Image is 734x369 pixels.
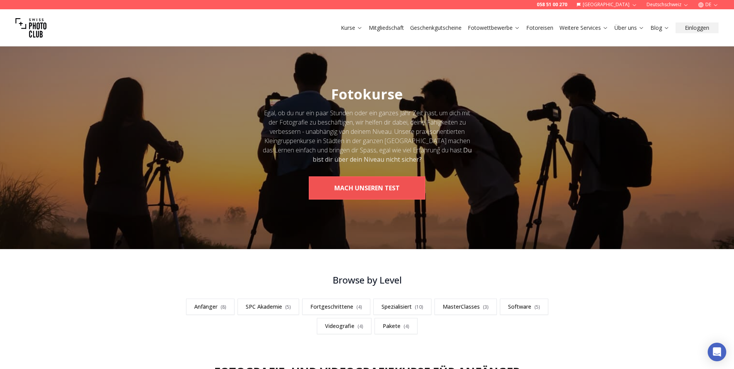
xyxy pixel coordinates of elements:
[175,274,559,286] h3: Browse by Level
[309,176,425,200] button: MACH UNSEREN TEST
[534,304,540,310] span: ( 5 )
[500,299,548,315] a: Software(5)
[302,299,370,315] a: Fortgeschrittene(4)
[559,24,608,32] a: Weitere Services
[523,22,556,33] button: Fotoreisen
[331,85,403,104] span: Fotokurse
[369,24,404,32] a: Mitgliedschaft
[317,318,371,334] a: Videografie(4)
[676,22,719,33] button: Einloggen
[526,24,553,32] a: Fotoreisen
[15,12,46,43] img: Swiss photo club
[358,323,363,330] span: ( 4 )
[404,323,409,330] span: ( 4 )
[410,24,462,32] a: Geschenkgutscheine
[373,299,431,315] a: Spezialisiert(10)
[468,24,520,32] a: Fotowettbewerbe
[186,299,234,315] a: Anfänger(8)
[338,22,366,33] button: Kurse
[647,22,672,33] button: Blog
[375,318,417,334] a: Pakete(4)
[650,24,669,32] a: Blog
[285,304,291,310] span: ( 5 )
[708,343,726,361] div: Open Intercom Messenger
[407,22,465,33] button: Geschenkgutscheine
[262,108,472,164] div: Egal, ob du nur ein paar Stunden oder ein ganzes Jahr Zeit hast, um dich mit der Fotografie zu be...
[483,304,489,310] span: ( 3 )
[366,22,407,33] button: Mitgliedschaft
[415,304,423,310] span: ( 10 )
[435,299,497,315] a: MasterClasses(3)
[221,304,226,310] span: ( 8 )
[356,304,362,310] span: ( 4 )
[341,24,363,32] a: Kurse
[556,22,611,33] button: Weitere Services
[465,22,523,33] button: Fotowettbewerbe
[614,24,644,32] a: Über uns
[238,299,299,315] a: SPC Akademie(5)
[611,22,647,33] button: Über uns
[537,2,567,8] a: 058 51 00 270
